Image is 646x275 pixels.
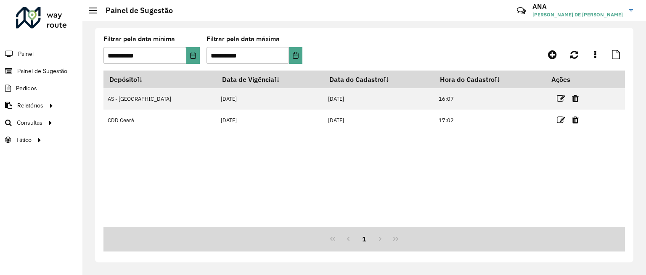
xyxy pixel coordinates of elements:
span: Painel de Sugestão [17,67,67,76]
button: Choose Date [186,47,200,64]
h2: Painel de Sugestão [97,6,173,15]
td: [DATE] [324,110,434,131]
td: [DATE] [216,110,323,131]
td: 16:07 [434,88,546,110]
td: [DATE] [216,88,323,110]
th: Depósito [103,71,216,88]
span: Relatórios [17,101,43,110]
span: [PERSON_NAME] DE [PERSON_NAME] [532,11,623,18]
td: 17:02 [434,110,546,131]
th: Data de Vigência [216,71,323,88]
a: Editar [557,93,565,104]
span: Tático [16,136,32,144]
label: Filtrar pela data máxima [207,34,280,44]
span: Consultas [17,118,42,127]
span: Painel [18,50,34,58]
button: Choose Date [289,47,302,64]
a: Contato Rápido [512,2,530,20]
h3: ANA [532,3,623,10]
th: Data do Cadastro [324,71,434,88]
th: Ações [546,71,596,88]
th: Hora do Cadastro [434,71,546,88]
td: [DATE] [324,88,434,110]
a: Excluir [572,93,579,104]
td: CDD Ceará [103,110,216,131]
td: AS - [GEOGRAPHIC_DATA] [103,88,216,110]
a: Excluir [572,114,579,126]
a: Editar [557,114,565,126]
span: Pedidos [16,84,37,93]
label: Filtrar pela data mínima [103,34,175,44]
button: 1 [356,231,372,247]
